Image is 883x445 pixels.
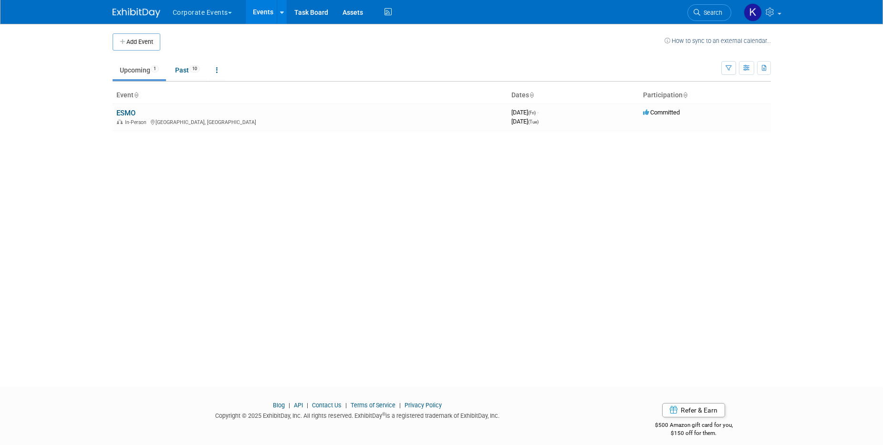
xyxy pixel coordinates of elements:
[116,109,135,117] a: ESMO
[134,91,138,99] a: Sort by Event Name
[113,33,160,51] button: Add Event
[113,87,508,103] th: Event
[529,91,534,99] a: Sort by Start Date
[113,8,160,18] img: ExhibitDay
[397,402,403,409] span: |
[687,4,731,21] a: Search
[343,402,349,409] span: |
[744,3,762,21] img: Keirsten Davis
[113,409,603,420] div: Copyright © 2025 ExhibitDay, Inc. All rights reserved. ExhibitDay is a registered trademark of Ex...
[117,119,123,124] img: In-Person Event
[116,118,504,125] div: [GEOGRAPHIC_DATA], [GEOGRAPHIC_DATA]
[662,403,725,417] a: Refer & Earn
[528,119,539,124] span: (Tue)
[294,402,303,409] a: API
[537,109,539,116] span: -
[700,9,722,16] span: Search
[511,109,539,116] span: [DATE]
[382,412,385,417] sup: ®
[508,87,639,103] th: Dates
[665,37,771,44] a: How to sync to an external calendar...
[351,402,395,409] a: Terms of Service
[511,118,539,125] span: [DATE]
[151,65,159,72] span: 1
[683,91,687,99] a: Sort by Participation Type
[528,110,536,115] span: (Fri)
[617,415,771,437] div: $500 Amazon gift card for you,
[125,119,149,125] span: In-Person
[617,429,771,437] div: $150 off for them.
[189,65,200,72] span: 10
[312,402,342,409] a: Contact Us
[273,402,285,409] a: Blog
[113,61,166,79] a: Upcoming1
[639,87,771,103] th: Participation
[168,61,207,79] a: Past10
[304,402,311,409] span: |
[405,402,442,409] a: Privacy Policy
[643,109,680,116] span: Committed
[286,402,292,409] span: |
